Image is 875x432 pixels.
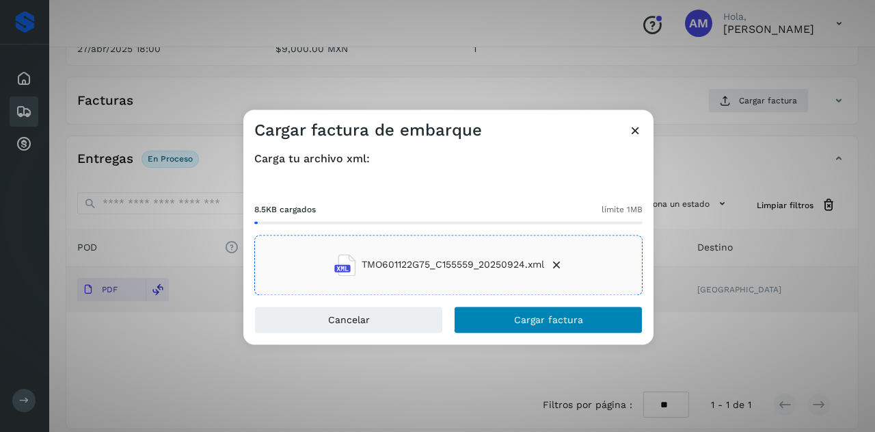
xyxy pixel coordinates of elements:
h3: Cargar factura de embarque [254,120,482,140]
span: TMO601122G75_C155559_20250924.xml [362,258,544,272]
h4: Carga tu archivo xml: [254,152,643,165]
span: Cancelar [328,315,370,325]
button: Cargar factura [454,306,643,333]
span: 8.5KB cargados [254,203,316,216]
span: límite 1MB [602,203,643,216]
span: Cargar factura [514,315,583,325]
button: Cancelar [254,306,443,333]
